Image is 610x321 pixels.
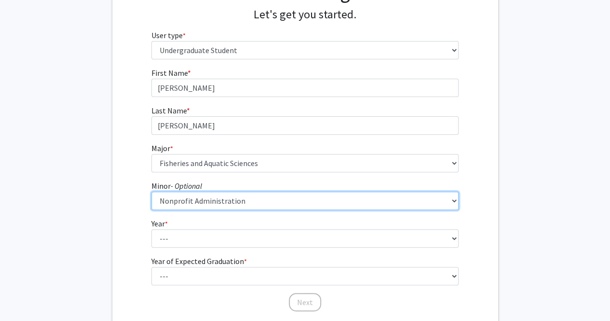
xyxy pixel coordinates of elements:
[171,181,202,191] i: - Optional
[151,106,187,115] span: Last Name
[289,293,321,311] button: Next
[151,180,202,192] label: Minor
[151,68,188,78] span: First Name
[151,8,459,22] h4: Let's get you started.
[151,255,247,267] label: Year of Expected Graduation
[151,142,173,154] label: Major
[151,218,168,229] label: Year
[7,278,41,314] iframe: Chat
[151,29,186,41] label: User type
